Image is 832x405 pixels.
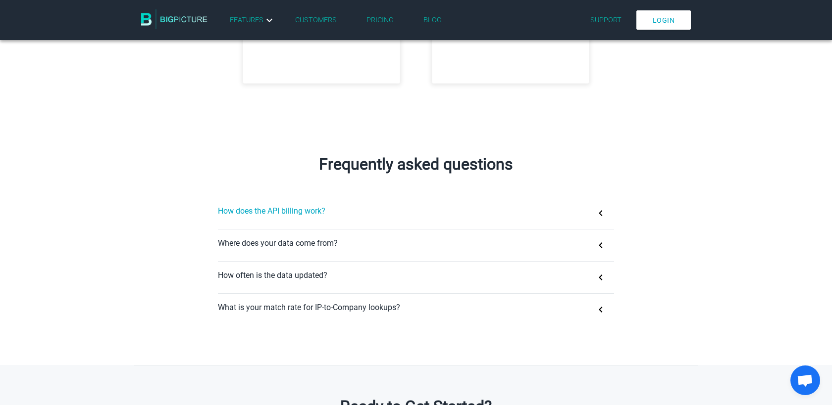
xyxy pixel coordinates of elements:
a: Customers [295,16,337,24]
button: What is your match rate for IP-to-Company lookups? [218,294,614,325]
button: Where does your data come from? [218,229,614,261]
a: Support [590,16,622,24]
a: Login [636,10,691,30]
img: BigPicture.io [141,9,208,29]
a: Blog [423,16,442,24]
button: How often is the data updated? [218,262,614,293]
a: Open chat [790,365,820,395]
h2: Frequently asked questions [134,155,698,174]
a: Pricing [366,16,394,24]
button: How does the API billing work? [218,197,614,229]
a: Features [230,14,275,26]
